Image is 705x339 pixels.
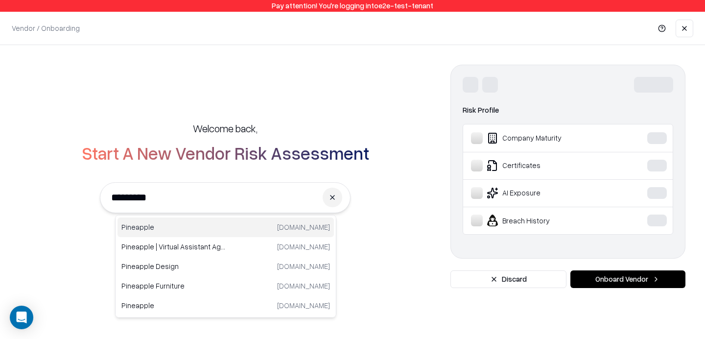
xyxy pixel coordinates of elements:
[471,132,617,144] div: Company Maturity
[570,270,685,288] button: Onboard Vendor
[463,104,673,116] div: Risk Profile
[121,222,226,232] p: Pineapple
[115,215,336,318] div: Suggestions
[277,222,330,232] p: [DOMAIN_NAME]
[121,281,226,291] p: Pineapple Furniture
[193,121,258,135] h5: Welcome back,
[471,160,617,171] div: Certificates
[121,300,226,311] p: Pineapple
[82,143,369,163] h2: Start A New Vendor Risk Assessment
[277,281,330,291] p: [DOMAIN_NAME]
[12,23,80,33] p: Vendor / Onboarding
[121,242,226,252] p: Pineapple | Virtual Assistant Agency
[471,215,617,226] div: Breach History
[277,300,330,311] p: [DOMAIN_NAME]
[277,261,330,271] p: [DOMAIN_NAME]
[471,187,617,199] div: AI Exposure
[277,242,330,252] p: [DOMAIN_NAME]
[10,306,33,329] div: Open Intercom Messenger
[450,270,566,288] button: Discard
[121,261,226,271] p: Pineapple Design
